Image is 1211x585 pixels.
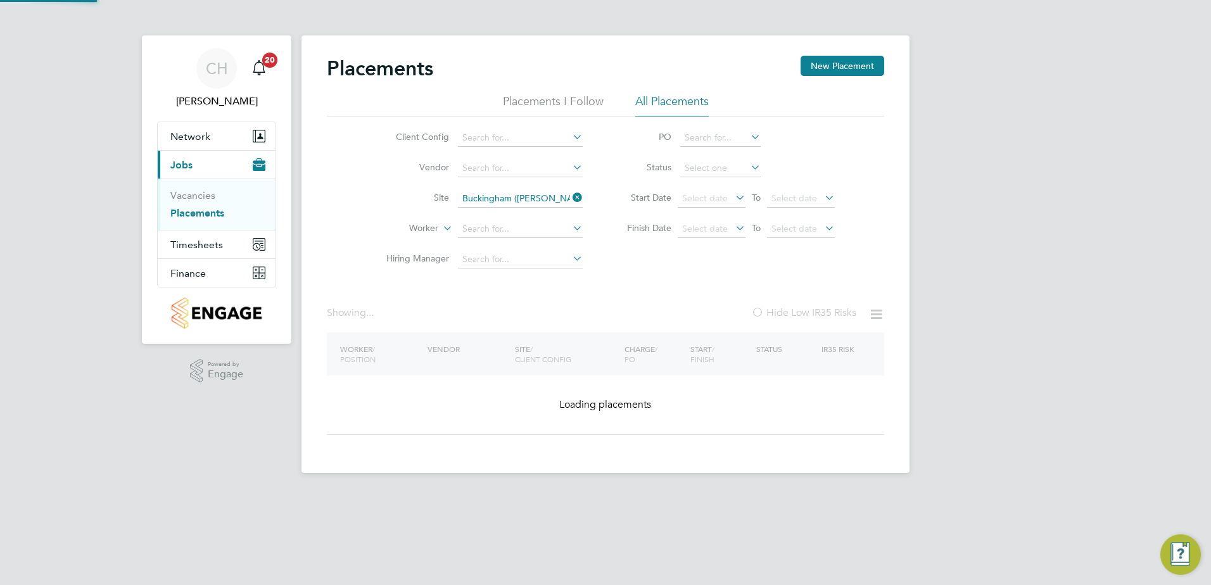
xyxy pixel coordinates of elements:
[614,192,671,203] label: Start Date
[680,129,761,147] input: Search for...
[503,94,604,116] li: Placements I Follow
[327,56,433,81] h2: Placements
[682,192,728,204] span: Select date
[170,207,224,219] a: Placements
[614,222,671,234] label: Finish Date
[170,159,193,171] span: Jobs
[458,129,583,147] input: Search for...
[680,160,761,177] input: Select one
[246,48,272,89] a: 20
[771,223,817,234] span: Select date
[157,298,276,329] a: Go to home page
[748,220,764,236] span: To
[262,53,277,68] span: 20
[158,259,276,287] button: Finance
[206,60,228,77] span: CH
[458,160,583,177] input: Search for...
[635,94,709,116] li: All Placements
[458,251,583,268] input: Search for...
[170,267,206,279] span: Finance
[458,190,583,208] input: Search for...
[158,122,276,150] button: Network
[190,359,244,383] a: Powered byEngage
[376,253,449,264] label: Hiring Manager
[751,306,856,319] label: Hide Low IR35 Risks
[142,35,291,344] nav: Main navigation
[158,230,276,258] button: Timesheets
[365,222,438,235] label: Worker
[376,161,449,173] label: Vendor
[748,189,764,206] span: To
[158,179,276,230] div: Jobs
[366,306,374,319] span: ...
[170,189,215,201] a: Vacancies
[1160,534,1201,575] button: Engage Resource Center
[458,220,583,238] input: Search for...
[158,151,276,179] button: Jobs
[376,192,449,203] label: Site
[376,131,449,142] label: Client Config
[327,306,376,320] div: Showing
[614,161,671,173] label: Status
[157,48,276,109] a: CH[PERSON_NAME]
[682,223,728,234] span: Select date
[801,56,884,76] button: New Placement
[172,298,261,329] img: countryside-properties-logo-retina.png
[208,369,243,380] span: Engage
[170,130,210,142] span: Network
[771,192,817,204] span: Select date
[170,239,223,251] span: Timesheets
[208,359,243,370] span: Powered by
[614,131,671,142] label: PO
[157,94,276,109] span: Callum Haire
